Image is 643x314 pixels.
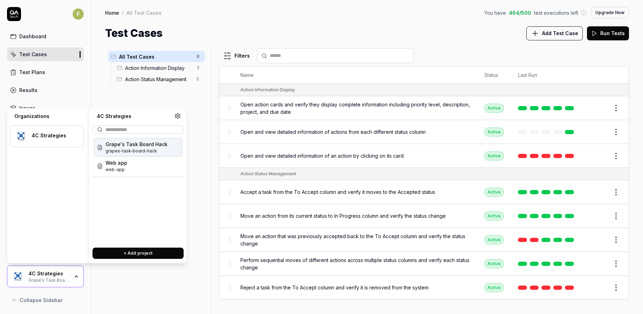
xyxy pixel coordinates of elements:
tr: Perform sequential moves of different actions across multiple status columns and verify each stat... [219,252,629,276]
span: All Test Cases [119,53,192,60]
div: Active [484,151,504,161]
tr: Move an action that was previously accepted back to the To Accept column and verify the status ch... [219,228,629,252]
th: Status [477,66,511,84]
button: Run Tests [587,26,629,40]
span: Open and view detailed information of an action by clicking on its card [240,152,404,159]
div: Drag to reorderAction Information Display3 [114,62,205,73]
th: Last Run [511,66,584,84]
span: Project ID: YxsR [105,148,167,154]
div: Active [484,211,504,221]
div: 4C Strategies [93,113,175,120]
div: Active [484,188,504,197]
div: Issues [19,104,35,112]
div: Dashboard [19,33,46,40]
div: Grape's Task Board Hack [28,277,69,282]
div: Organizations [10,113,84,120]
button: F [73,7,84,21]
span: test executions left [534,9,578,17]
button: + Add project [93,248,184,259]
span: You have [484,9,506,17]
span: Action Information Display [125,64,192,72]
div: Suggestions [93,137,184,242]
div: All Test Cases [126,9,162,16]
span: Move an action that was previously accepted back to the To Accept column and verify the status ch... [240,233,470,247]
span: 3 [194,64,202,72]
a: Test Cases [7,47,84,61]
div: Test Plans [19,68,45,76]
div: 4C Strategies [28,270,69,277]
span: Action Status Management [125,76,192,83]
span: F [73,8,84,20]
div: Results [19,86,37,94]
a: Dashboard [7,30,84,43]
span: Open and view detailed information of actions from each different status column [240,128,426,136]
span: Project ID: UNyr [105,166,127,173]
div: Action Status Management [240,171,296,177]
tr: Reject a task from the To Accept column and verify it is removed from the systemActive [219,276,629,299]
img: 4C Strategies Logo [12,270,24,283]
a: Home [105,9,119,16]
button: 4C Strategies Logo4C StrategiesGrape's Task Board Hack [7,266,84,287]
span: Move an action from its current status to In Progress column and verify the status change [240,212,446,220]
span: Open action cards and verify they display complete information including priority level, descript... [240,101,470,116]
div: Active [484,235,504,244]
span: Accept a task from the To Accept column and verify it moves to the Accepted status [240,188,435,196]
span: Web app [105,159,127,166]
tr: Move an action from its current status to In Progress column and verify the status changeActive [219,204,629,228]
span: Add Test Case [542,30,578,37]
tr: Open action cards and verify they display complete information including priority level, descript... [219,96,629,120]
button: Filters [219,49,254,63]
span: 8 [194,52,202,61]
tr: Open and view detailed information of an action by clicking on its cardActive [219,144,629,168]
span: Reject a task from the To Accept column and verify it is removed from the system [240,284,429,291]
span: 464 / 500 [509,9,531,17]
div: 4C Strategies [32,132,74,139]
tr: Open and view detailed information of actions from each different status columnActive [219,120,629,144]
a: Organization settings [175,113,181,121]
div: Action Information Display [240,87,295,93]
div: Active [484,127,504,137]
div: / [122,9,124,16]
div: Test Cases [19,51,47,58]
a: Test Plans [7,65,84,79]
button: Add Test Case [526,26,583,40]
button: Upgrade Now [591,7,629,18]
div: Drag to reorderAction Status Management5 [114,73,205,85]
button: Collapse Sidebar [7,293,84,307]
a: Issues [7,101,84,115]
th: Name [233,66,477,84]
span: Grape's Task Board Hack [105,140,167,148]
span: Perform sequential moves of different actions across multiple status columns and verify each stat... [240,256,470,271]
div: Active [484,283,504,292]
div: Active [484,104,504,113]
tr: Accept a task from the To Accept column and verify it moves to the Accepted statusActive [219,180,629,204]
a: Results [7,83,84,97]
span: Collapse Sidebar [20,296,63,304]
span: 5 [194,75,202,83]
button: 4C Strategies Logo4C Strategies [10,125,84,147]
img: 4C Strategies Logo [15,130,27,143]
h1: Test Cases [105,25,163,41]
div: Active [484,259,504,268]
